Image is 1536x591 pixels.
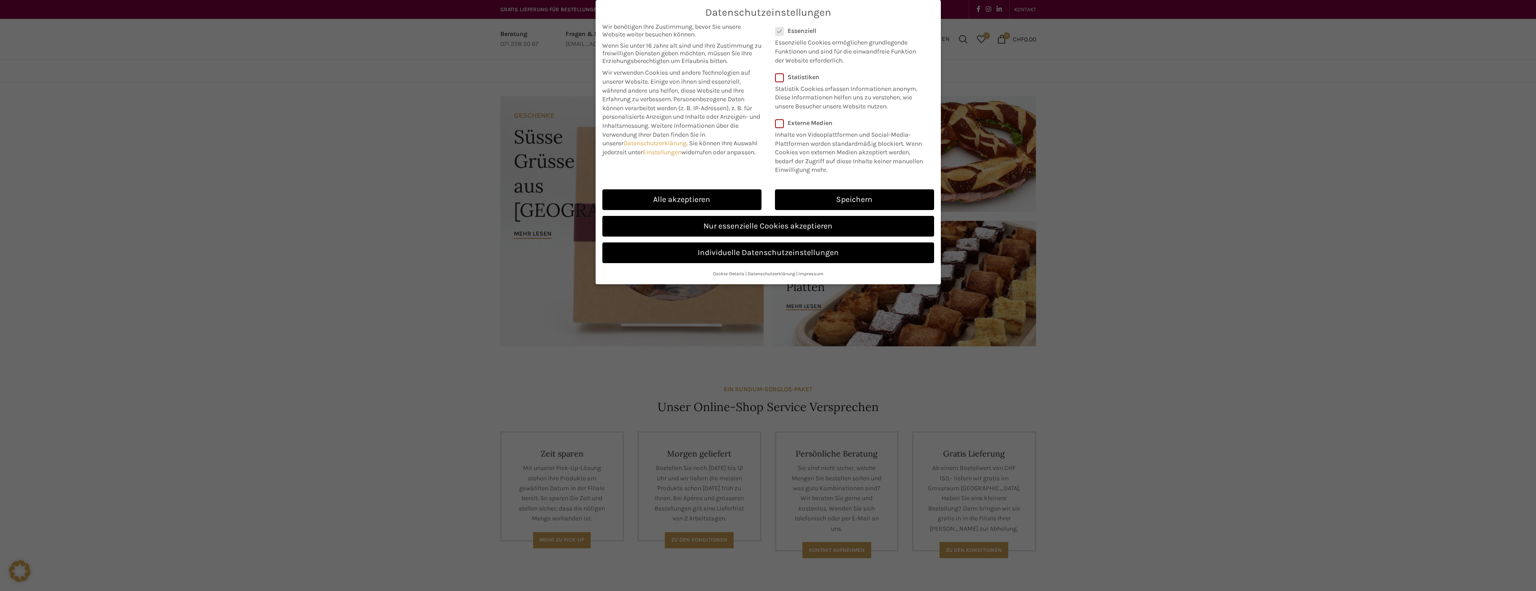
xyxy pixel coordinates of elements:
[602,189,761,210] a: Alle akzeptieren
[775,27,922,35] label: Essenziell
[602,139,757,156] span: Sie können Ihre Auswahl jederzeit unter widerrufen oder anpassen.
[602,42,761,65] span: Wenn Sie unter 16 Jahre alt sind und Ihre Zustimmung zu freiwilligen Diensten geben möchten, müss...
[602,242,934,263] a: Individuelle Datenschutzeinstellungen
[705,7,831,18] span: Datenschutzeinstellungen
[713,271,744,277] a: Cookie-Details
[623,139,686,147] a: Datenschutzerklärung
[602,216,934,237] a: Nur essenzielle Cookies akzeptieren
[643,148,681,156] a: Einstellungen
[775,81,922,111] p: Statistik Cookies erfassen Informationen anonym. Diese Informationen helfen uns zu verstehen, wie...
[775,127,928,175] p: Inhalte von Videoplattformen und Social-Media-Plattformen werden standardmäßig blockiert. Wenn Co...
[798,271,824,277] a: Impressum
[775,35,922,65] p: Essenzielle Cookies ermöglichen grundlegende Funktionen und sind für die einwandfreie Funktion de...
[775,189,934,210] a: Speichern
[602,122,739,147] span: Weitere Informationen über die Verwendung Ihrer Daten finden Sie in unserer .
[602,69,750,103] span: Wir verwenden Cookies und andere Technologien auf unserer Website. Einige von ihnen sind essenzie...
[602,23,761,38] span: Wir benötigen Ihre Zustimmung, bevor Sie unsere Website weiter besuchen können.
[602,95,760,130] span: Personenbezogene Daten können verarbeitet werden (z. B. IP-Adressen), z. B. für personalisierte A...
[775,119,928,127] label: Externe Medien
[775,73,922,81] label: Statistiken
[748,271,795,277] a: Datenschutzerklärung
